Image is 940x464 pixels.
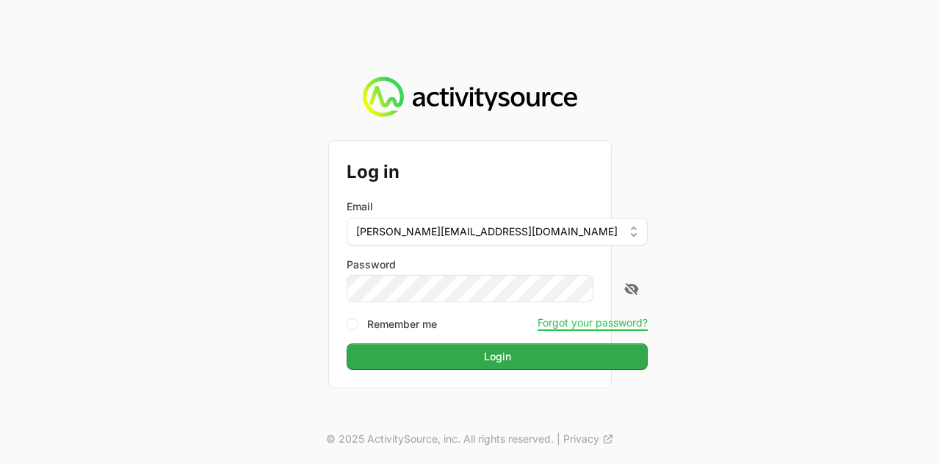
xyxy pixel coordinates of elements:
[347,257,648,272] label: Password
[326,432,554,446] p: © 2025 ActivitySource, inc. All rights reserved.
[355,348,639,365] span: Login
[538,316,648,329] button: Forgot your password?
[563,432,614,446] a: Privacy
[347,159,648,185] h2: Log in
[363,76,576,118] img: Activity Source
[347,218,648,246] button: [PERSON_NAME][EMAIL_ADDRESS][DOMAIN_NAME]
[367,317,437,332] label: Remember me
[347,199,373,214] label: Email
[557,432,560,446] span: |
[347,343,648,370] button: Login
[356,224,618,239] span: [PERSON_NAME][EMAIL_ADDRESS][DOMAIN_NAME]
